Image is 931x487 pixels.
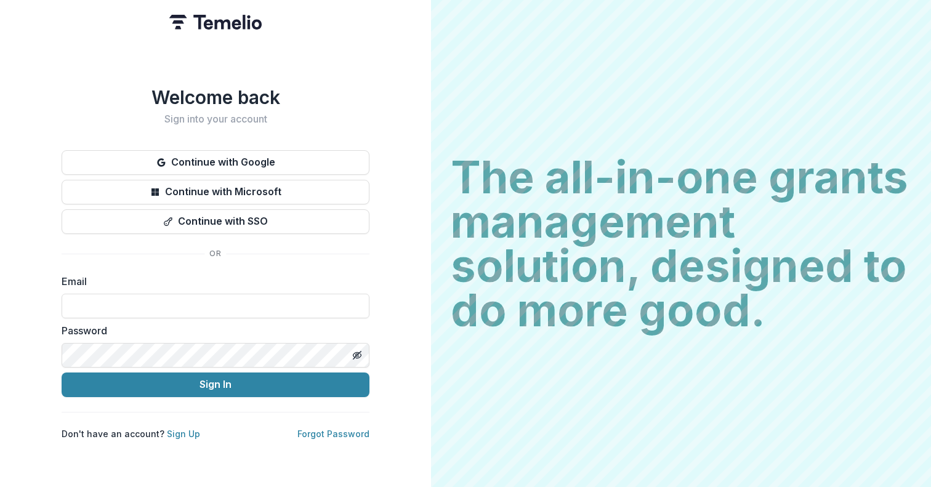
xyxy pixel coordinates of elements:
label: Email [62,274,362,289]
button: Continue with SSO [62,209,369,234]
button: Continue with Microsoft [62,180,369,204]
h2: Sign into your account [62,113,369,125]
label: Password [62,323,362,338]
a: Sign Up [167,429,200,439]
img: Temelio [169,15,262,30]
button: Continue with Google [62,150,369,175]
h1: Welcome back [62,86,369,108]
button: Toggle password visibility [347,345,367,365]
button: Sign In [62,372,369,397]
a: Forgot Password [297,429,369,439]
p: Don't have an account? [62,427,200,440]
